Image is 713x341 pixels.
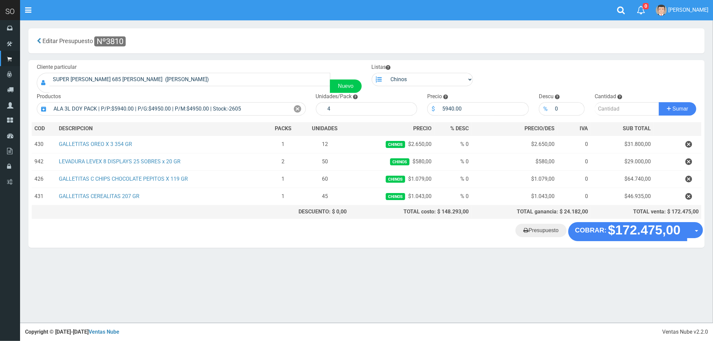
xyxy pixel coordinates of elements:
td: 0 [558,136,591,153]
span: Chinos [390,158,409,165]
span: [PERSON_NAME] [668,7,708,13]
td: $1.043,00 [471,188,558,205]
img: User Image [656,5,667,16]
button: Sumar [659,102,696,116]
input: 000 [439,102,529,116]
td: 1 [266,136,301,153]
strong: Copyright © [DATE]-[DATE] [25,329,119,335]
strong: COBRAR: [575,226,606,234]
span: Chinos [386,141,405,148]
div: $ [427,102,439,116]
td: 942 [32,153,56,170]
td: % 0 [435,170,472,188]
td: 430 [32,136,56,153]
th: COD [32,122,56,136]
td: % 0 [435,188,472,205]
span: Sumar [673,106,688,112]
label: Cliente particular [37,63,77,71]
button: COBRAR: $172.475,00 [568,222,687,241]
div: TOTAL ganancia: $ 24.182,00 [474,208,588,216]
span: PRECIO/DES [525,125,555,132]
div: TOTAL costo: $ 148.293,00 [352,208,469,216]
td: $580,00 [471,153,558,170]
td: 431 [32,188,56,205]
input: Introduzca el nombre del producto [50,102,290,116]
label: Unidades/Pack [316,93,352,101]
td: $31.800,00 [591,136,653,153]
td: 1 [266,170,301,188]
span: % DESC [450,125,469,132]
span: Nº3810 [94,36,126,46]
th: DES [56,122,266,136]
label: Descu [539,93,554,101]
td: % 0 [435,153,472,170]
td: 50 [301,153,349,170]
a: GALLETITAS OREO X 3 354 GR [59,141,132,147]
td: $46.935,00 [591,188,653,205]
a: Ventas Nube [89,329,119,335]
span: SUB TOTAL [623,125,651,133]
td: 0 [558,188,591,205]
th: PACKS [266,122,301,136]
td: 426 [32,170,56,188]
input: Cantidad [595,102,659,116]
th: UNIDADES [301,122,349,136]
td: $2.650,00 [349,136,435,153]
span: CRIPCION [69,125,93,132]
span: Chinos [386,176,405,183]
span: Editar Presupuesto [42,37,93,44]
a: Nuevo [330,79,361,93]
label: Listas [372,63,391,71]
input: 000 [552,102,585,116]
input: Consumidor Final [49,73,330,86]
a: GALLETITAS CEREALITAS 207 GR [59,193,139,199]
td: $29.000,00 [591,153,653,170]
a: Presupuesto [515,224,567,237]
input: 000 [324,102,418,116]
span: Chinos [386,193,405,200]
span: IVA [580,125,588,132]
td: $1.043,00 [349,188,435,205]
td: $64.740,00 [591,170,653,188]
td: 0 [558,153,591,170]
td: % 0 [435,136,472,153]
span: PRECIO [413,125,432,133]
td: 12 [301,136,349,153]
td: $580,00 [349,153,435,170]
label: Productos [37,93,61,101]
div: Ventas Nube v2.2.0 [662,328,708,336]
td: $1.079,00 [349,170,435,188]
td: $1.079,00 [471,170,558,188]
a: LEVADURA LEVEX 8 DISPLAYS 25 SOBRES x 20 GR [59,158,181,165]
td: 0 [558,170,591,188]
label: Cantidad [595,93,616,101]
div: % [539,102,552,116]
td: 45 [301,188,349,205]
a: GALLETITAS C CHIPS CHOCOLATE PEPITOS X 119 GR [59,176,188,182]
div: DESCUENTO: $ 0,00 [268,208,347,216]
strong: $172.475,00 [608,223,681,237]
div: TOTAL venta: $ 172.475,00 [593,208,699,216]
span: 0 [643,3,649,9]
td: $2.650,00 [471,136,558,153]
td: 60 [301,170,349,188]
label: Precio [427,93,442,101]
td: 1 [266,188,301,205]
td: 2 [266,153,301,170]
